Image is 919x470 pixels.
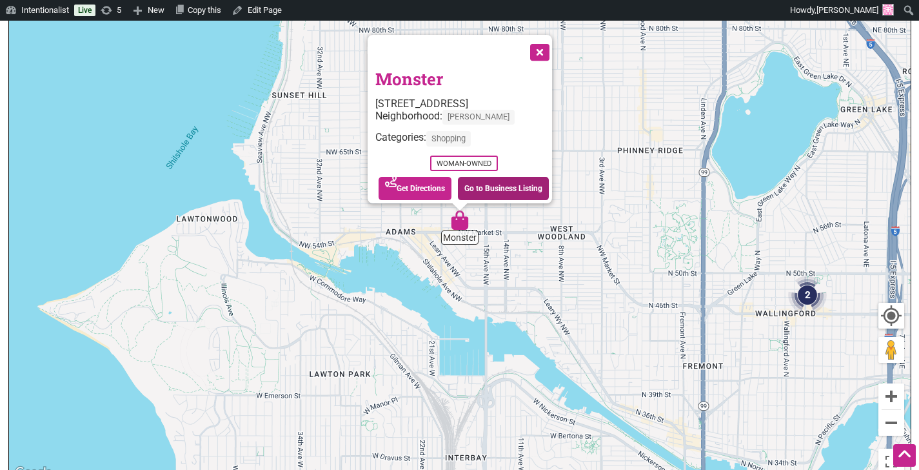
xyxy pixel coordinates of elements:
[788,276,827,314] div: 2
[430,156,497,171] span: Woman-Owned
[450,210,469,230] div: Monster
[893,444,916,467] div: Scroll Back to Top
[878,410,904,436] button: Zoom out
[379,177,451,200] a: Get Directions
[878,303,904,329] button: Your Location
[442,110,515,125] span: [PERSON_NAME]
[426,132,471,147] span: Shopping
[816,5,878,15] span: [PERSON_NAME]
[375,68,443,90] a: Monster
[375,110,552,131] div: Neighborhood:
[74,5,95,16] a: Live
[375,132,552,153] div: Categories:
[375,97,552,110] div: [STREET_ADDRESS]
[522,35,555,67] button: Close
[458,177,549,200] a: Go to Business Listing
[878,337,904,363] button: Drag Pegman onto the map to open Street View
[878,383,904,409] button: Zoom in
